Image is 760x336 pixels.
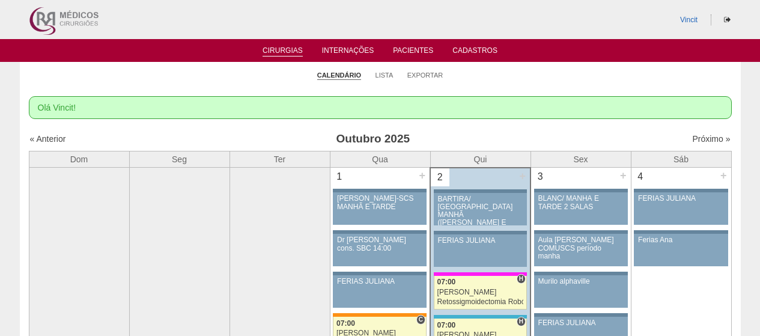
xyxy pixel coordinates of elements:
a: Próximo » [692,134,730,144]
div: FERIAS JULIANA [638,195,724,203]
a: Ferias Ana [634,234,728,266]
div: Key: São Luiz - SCS [333,313,427,317]
div: 3 [531,168,550,186]
div: + [618,168,628,183]
th: Qua [330,151,430,168]
div: Key: Aviso [333,230,427,234]
span: 07:00 [336,319,355,328]
a: FERIAS JULIANA [434,234,527,267]
div: 1 [330,168,349,186]
div: [PERSON_NAME]-SCS MANHÃ E TARDE [337,195,422,210]
div: + [719,168,729,183]
div: FERIAS JULIANA [538,319,624,327]
th: Dom [29,151,129,168]
a: H 07:00 [PERSON_NAME] Retossigmoidectomia Robótica [434,276,527,310]
div: [PERSON_NAME] [437,289,524,296]
div: Murilo alphaville [538,278,624,286]
div: Key: Aviso [634,189,728,192]
a: Aula [PERSON_NAME] COMUSCS período manha [534,234,628,266]
div: Retossigmoidectomia Robótica [437,298,524,306]
th: Seg [129,151,230,168]
span: 07:00 [437,321,456,329]
a: Vincit [680,16,698,24]
div: Key: Aviso [634,230,728,234]
th: Qui [430,151,530,168]
div: BLANC/ MANHÃ E TARDE 2 SALAS [538,195,624,210]
div: Olá Vincit! [29,96,732,119]
div: FERIAS JULIANA [438,237,523,245]
a: Cirurgias [263,46,303,57]
div: 4 [631,168,650,186]
th: Sáb [631,151,731,168]
span: 07:00 [437,278,456,286]
a: Internações [322,46,374,58]
span: Hospital [517,274,526,284]
div: Key: Aviso [434,231,527,234]
a: Murilo alphaville [534,275,628,308]
div: + [417,168,427,183]
a: FERIAS JULIANA [634,192,728,225]
div: FERIAS JULIANA [337,278,422,286]
div: Key: Aviso [534,272,628,275]
div: Key: Neomater [434,315,527,319]
div: Key: Aviso [534,313,628,317]
a: Cadastros [452,46,497,58]
div: 2 [431,168,449,186]
div: Key: Aviso [534,230,628,234]
div: Key: Aviso [333,189,427,192]
a: Calendário [317,71,361,80]
div: Dr [PERSON_NAME] cons. SBC 14:00 [337,236,422,252]
a: BARTIRA/ [GEOGRAPHIC_DATA] MANHÃ ([PERSON_NAME] E ANA)/ SANTA JOANA -TARDE [434,193,527,225]
span: Consultório [416,315,425,325]
span: Hospital [517,317,526,326]
a: « Anterior [30,134,66,144]
th: Ter [230,151,330,168]
div: Key: Aviso [434,189,527,193]
a: FERIAS JULIANA [333,275,427,308]
i: Sair [724,16,731,23]
div: Key: Aviso [534,189,628,192]
h3: Outubro 2025 [198,130,548,148]
a: [PERSON_NAME]-SCS MANHÃ E TARDE [333,192,427,225]
div: Ferias Ana [638,236,724,244]
a: Dr [PERSON_NAME] cons. SBC 14:00 [333,234,427,266]
a: Lista [375,71,394,79]
div: Aula [PERSON_NAME] COMUSCS período manha [538,236,624,260]
div: Key: Pro Matre [434,272,527,276]
a: Exportar [407,71,443,79]
div: + [517,168,527,184]
a: BLANC/ MANHÃ E TARDE 2 SALAS [534,192,628,225]
a: Pacientes [393,46,433,58]
div: BARTIRA/ [GEOGRAPHIC_DATA] MANHÃ ([PERSON_NAME] E ANA)/ SANTA JOANA -TARDE [438,195,523,243]
th: Sex [530,151,631,168]
div: Key: Aviso [333,272,427,275]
